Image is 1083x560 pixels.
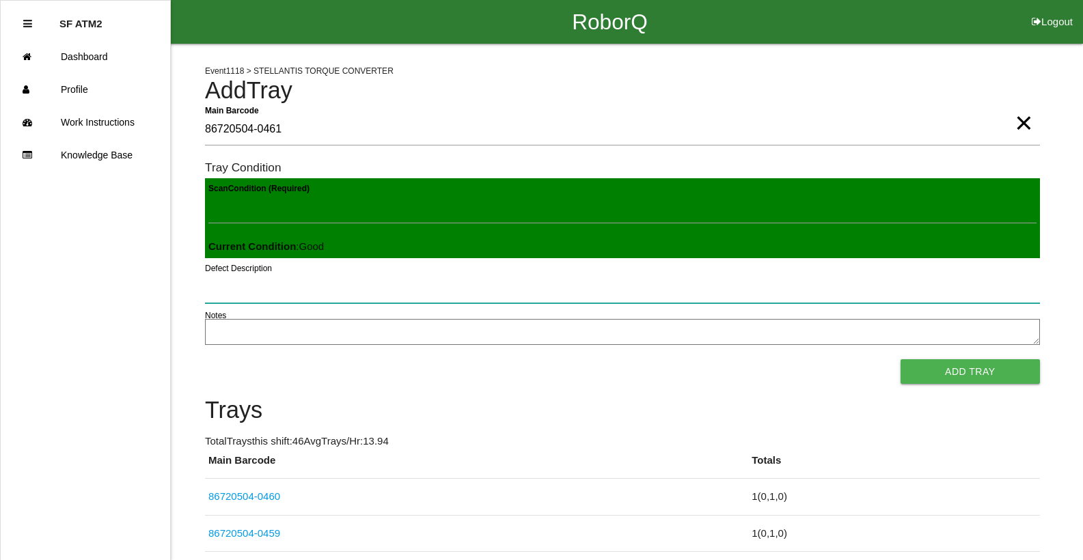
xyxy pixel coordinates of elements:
td: 1 ( 0 , 1 , 0 ) [748,515,1039,552]
a: Knowledge Base [1,139,170,171]
input: Required [205,114,1040,145]
span: Clear Input [1015,96,1032,123]
a: Work Instructions [1,106,170,139]
b: Main Barcode [205,105,259,115]
label: Notes [205,309,226,322]
a: Profile [1,73,170,106]
p: Total Trays this shift: 46 Avg Trays /Hr: 13.94 [205,434,1040,449]
span: Event 1118 > STELLANTIS TORQUE CONVERTER [205,66,394,76]
p: SF ATM2 [59,8,102,29]
h4: Add Tray [205,78,1040,104]
b: Current Condition [208,240,296,252]
h4: Trays [205,397,1040,423]
b: Scan Condition (Required) [208,184,310,193]
th: Totals [748,453,1039,479]
div: Close [23,8,32,40]
label: Defect Description [205,262,272,275]
a: 86720504-0459 [208,527,280,539]
td: 1 ( 0 , 1 , 0 ) [748,479,1039,516]
th: Main Barcode [205,453,748,479]
span: : Good [208,240,324,252]
button: Add Tray [901,359,1040,384]
a: Dashboard [1,40,170,73]
a: 86720504-0460 [208,490,280,502]
h6: Tray Condition [205,161,1040,174]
